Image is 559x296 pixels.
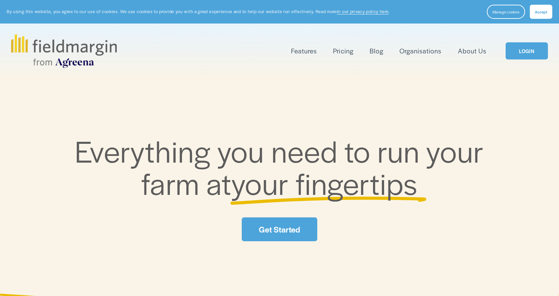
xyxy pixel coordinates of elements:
button: Manage cookies [487,5,525,19]
span: Accept [535,9,547,14]
a: in our privacy policy here [337,8,389,14]
a: folder dropdown [291,45,317,56]
p: By using this website, you agree to our use of cookies. We use cookies to provide you with a grea... [7,8,390,15]
a: Organisations [400,45,441,56]
a: LOGIN [506,42,548,59]
img: fieldmargin.com [11,34,117,68]
span: Features [291,46,317,56]
a: Blog [370,45,383,56]
span: your fingertips [231,162,418,204]
a: Get Started [242,217,317,241]
span: Everything you need to run your farm at [75,129,491,204]
a: Pricing [333,45,353,56]
button: Accept [530,5,552,19]
a: About Us [458,45,486,56]
span: Manage cookies [493,9,519,14]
